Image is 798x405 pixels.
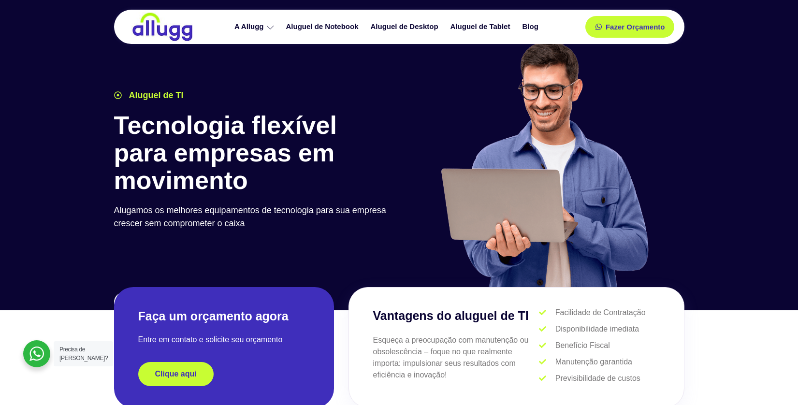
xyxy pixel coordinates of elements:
p: Esqueça a preocupação com manutenção ou obsolescência – foque no que realmente importa: impulsion... [373,334,539,381]
span: Disponibilidade imediata [553,323,639,335]
p: Entre em contato e solicite seu orçamento [138,334,310,346]
a: Aluguel de Tablet [446,18,518,35]
h2: Faça um orçamento agora [138,308,310,324]
span: Benefício Fiscal [553,340,610,351]
img: locação de TI é Allugg [131,12,194,42]
span: Clique aqui [155,370,197,378]
span: Manutenção garantida [553,356,632,368]
span: Precisa de [PERSON_NAME]? [59,346,108,362]
a: Blog [517,18,545,35]
a: A Allugg [230,18,281,35]
a: Aluguel de Desktop [366,18,446,35]
p: Alugamos os melhores equipamentos de tecnologia para sua empresa crescer sem comprometer o caixa [114,204,394,230]
img: aluguel de ti para startups [437,41,651,287]
a: Fazer Orçamento [585,16,675,38]
span: Aluguel de TI [127,89,184,102]
span: Fazer Orçamento [606,23,665,30]
h3: Vantagens do aluguel de TI [373,307,539,325]
a: Clique aqui [138,362,214,386]
h1: Tecnologia flexível para empresas em movimento [114,112,394,195]
a: Aluguel de Notebook [281,18,366,35]
span: Previsibilidade de custos [553,373,640,384]
span: Facilidade de Contratação [553,307,646,318]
